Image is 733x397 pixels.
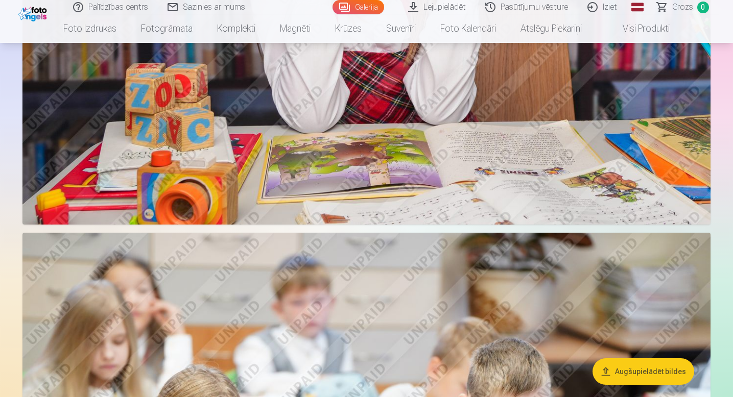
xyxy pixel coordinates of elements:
[18,4,50,21] img: /fa1
[268,14,323,43] a: Magnēti
[593,358,694,385] button: Augšupielādēt bildes
[205,14,268,43] a: Komplekti
[51,14,129,43] a: Foto izdrukas
[508,14,594,43] a: Atslēgu piekariņi
[129,14,205,43] a: Fotogrāmata
[374,14,428,43] a: Suvenīri
[428,14,508,43] a: Foto kalendāri
[323,14,374,43] a: Krūzes
[697,2,709,13] span: 0
[594,14,682,43] a: Visi produkti
[672,1,693,13] span: Grozs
